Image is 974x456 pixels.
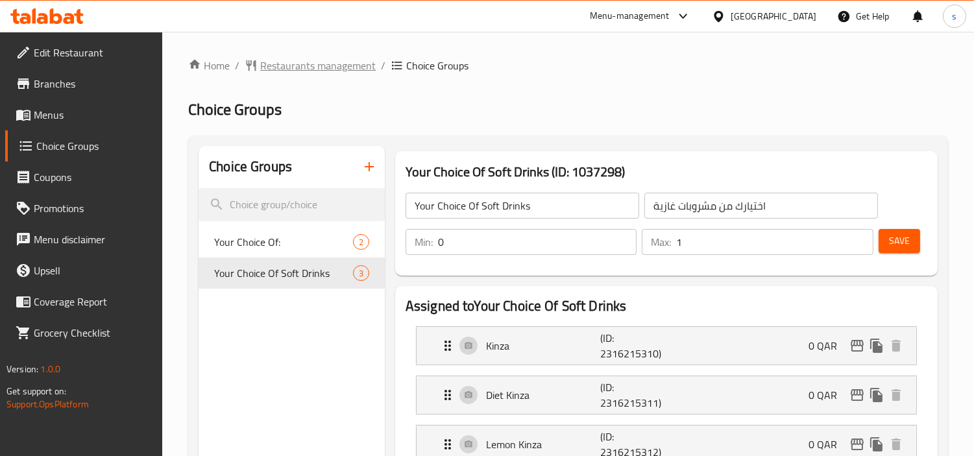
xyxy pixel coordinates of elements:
span: Restaurants management [260,58,376,73]
div: Menu-management [590,8,670,24]
div: Choices [353,234,369,250]
button: Save [879,229,920,253]
span: Grocery Checklist [34,325,152,341]
p: 0 QAR [809,338,847,354]
span: Menus [34,107,152,123]
button: edit [847,385,867,405]
li: / [381,58,385,73]
p: (ID: 2316215310) [600,330,677,361]
input: search [199,188,385,221]
span: Menu disclaimer [34,232,152,247]
span: Choice Groups [406,58,469,73]
button: edit [847,336,867,355]
span: Get support on: [6,383,66,400]
h2: Assigned to Your Choice Of Soft Drinks [406,296,927,316]
button: duplicate [867,385,886,405]
a: Coupons [5,162,163,193]
div: Your Choice Of Soft Drinks3 [199,258,385,289]
span: 1.0.0 [40,361,60,378]
li: Expand [406,321,927,370]
span: Edit Restaurant [34,45,152,60]
nav: breadcrumb [188,58,948,73]
p: Diet Kinza [486,387,600,403]
span: 3 [354,267,369,280]
p: Kinza [486,338,600,354]
p: Max: [651,234,671,250]
button: duplicate [867,435,886,454]
a: Upsell [5,255,163,286]
span: s [952,9,956,23]
div: [GEOGRAPHIC_DATA] [731,9,816,23]
p: 0 QAR [809,387,847,403]
li: / [235,58,239,73]
span: Version: [6,361,38,378]
div: Your Choice Of:2 [199,226,385,258]
a: Edit Restaurant [5,37,163,68]
button: delete [886,435,906,454]
div: Choices [353,265,369,281]
div: Expand [417,376,916,414]
span: Your Choice Of: [214,234,353,250]
p: Min: [415,234,433,250]
h3: Your Choice Of Soft Drinks (ID: 1037298) [406,162,927,182]
span: Your Choice Of Soft Drinks [214,265,353,281]
h2: Choice Groups [209,157,292,176]
a: Home [188,58,230,73]
a: Promotions [5,193,163,224]
p: Lemon Kinza [486,437,600,452]
span: Upsell [34,263,152,278]
span: Coverage Report [34,294,152,309]
button: delete [886,336,906,355]
li: Expand [406,370,927,420]
a: Restaurants management [245,58,376,73]
p: 0 QAR [809,437,847,452]
span: Coupons [34,169,152,185]
span: Choice Groups [36,138,152,154]
a: Menu disclaimer [5,224,163,255]
span: Promotions [34,200,152,216]
a: Choice Groups [5,130,163,162]
span: 2 [354,236,369,248]
a: Branches [5,68,163,99]
button: delete [886,385,906,405]
span: Branches [34,76,152,91]
button: edit [847,435,867,454]
a: Menus [5,99,163,130]
a: Grocery Checklist [5,317,163,348]
a: Support.OpsPlatform [6,396,89,413]
span: Save [889,233,910,249]
p: (ID: 2316215311) [600,379,677,411]
button: duplicate [867,336,886,355]
span: Choice Groups [188,95,282,124]
div: Expand [417,327,916,365]
a: Coverage Report [5,286,163,317]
